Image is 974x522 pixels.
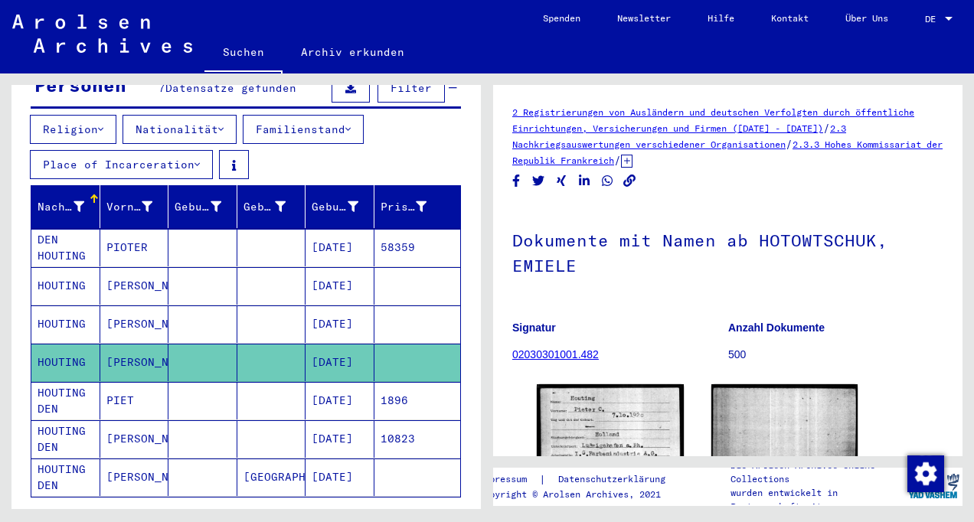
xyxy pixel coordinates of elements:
[907,455,944,492] img: Zustimmung ändern
[577,171,593,191] button: Share on LinkedIn
[905,467,963,505] img: yv_logo.png
[546,471,684,488] a: Datenschutzerklärung
[31,185,100,228] mat-header-cell: Nachname
[168,185,237,228] mat-header-cell: Geburtsname
[100,382,169,419] mat-cell: PIET
[175,194,240,219] div: Geburtsname
[381,199,427,215] div: Prisoner #
[312,199,358,215] div: Geburtsdatum
[165,81,296,95] span: Datensätze gefunden
[100,185,169,228] mat-header-cell: Vorname
[243,115,364,144] button: Familienstand
[512,348,599,361] a: 02030301001.482
[306,229,374,266] mat-cell: [DATE]
[786,137,793,151] span: /
[106,194,172,219] div: Vorname
[204,34,283,73] a: Suchen
[38,194,103,219] div: Nachname
[925,14,942,24] span: DE
[479,471,539,488] a: Impressum
[391,81,432,95] span: Filter
[159,81,165,95] span: 7
[823,121,830,135] span: /
[31,344,100,381] mat-cell: HOUTING
[237,185,306,228] mat-header-cell: Geburt‏
[31,229,100,266] mat-cell: DEN HOUTING
[378,73,445,103] button: Filter
[374,420,461,458] mat-cell: 10823
[123,115,237,144] button: Nationalität
[30,150,213,179] button: Place of Incarceration
[512,106,914,134] a: 2 Registrierungen von Ausländern und deutschen Verfolgten durch öffentliche Einrichtungen, Versic...
[728,347,943,363] p: 500
[38,199,84,215] div: Nachname
[374,229,461,266] mat-cell: 58359
[306,458,374,496] mat-cell: [DATE]
[730,486,904,514] p: wurden entwickelt in Partnerschaft mit
[306,305,374,343] mat-cell: [DATE]
[31,420,100,458] mat-cell: HOUTING DEN
[374,185,461,228] mat-header-cell: Prisoner #
[30,115,116,144] button: Religion
[31,382,100,419] mat-cell: HOUTING DEN
[531,171,547,191] button: Share on Twitter
[600,171,616,191] button: Share on WhatsApp
[622,171,638,191] button: Copy link
[512,321,556,334] b: Signatur
[381,194,446,219] div: Prisoner #
[243,199,286,215] div: Geburt‏
[306,382,374,419] mat-cell: [DATE]
[34,71,126,99] div: Personen
[100,229,169,266] mat-cell: PIOTER
[554,171,570,191] button: Share on Xing
[306,185,374,228] mat-header-cell: Geburtsdatum
[100,267,169,305] mat-cell: [PERSON_NAME]
[614,153,621,167] span: /
[100,458,169,496] mat-cell: [PERSON_NAME]
[175,199,221,215] div: Geburtsname
[100,420,169,458] mat-cell: [PERSON_NAME]
[306,267,374,305] mat-cell: [DATE]
[306,344,374,381] mat-cell: [DATE]
[306,420,374,458] mat-cell: [DATE]
[283,34,423,70] a: Archiv erkunden
[106,199,153,215] div: Vorname
[243,194,306,219] div: Geburt‏
[31,267,100,305] mat-cell: HOUTING
[12,15,192,53] img: Arolsen_neg.svg
[512,205,943,298] h1: Dokumente mit Namen ab HOTOWTSCHUK, EMIELE
[100,344,169,381] mat-cell: [PERSON_NAME]
[907,455,943,491] div: Zustimmung ändern
[31,305,100,343] mat-cell: HOUTING
[728,321,825,334] b: Anzahl Dokumente
[237,458,306,496] mat-cell: [GEOGRAPHIC_DATA]
[479,471,684,488] div: |
[479,488,684,501] p: Copyright © Arolsen Archives, 2021
[730,458,904,486] p: Die Arolsen Archives Online-Collections
[312,194,378,219] div: Geburtsdatum
[374,382,461,419] mat-cell: 1896
[100,305,169,343] mat-cell: [PERSON_NAME]
[508,171,525,191] button: Share on Facebook
[31,458,100,496] mat-cell: HOUTING DEN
